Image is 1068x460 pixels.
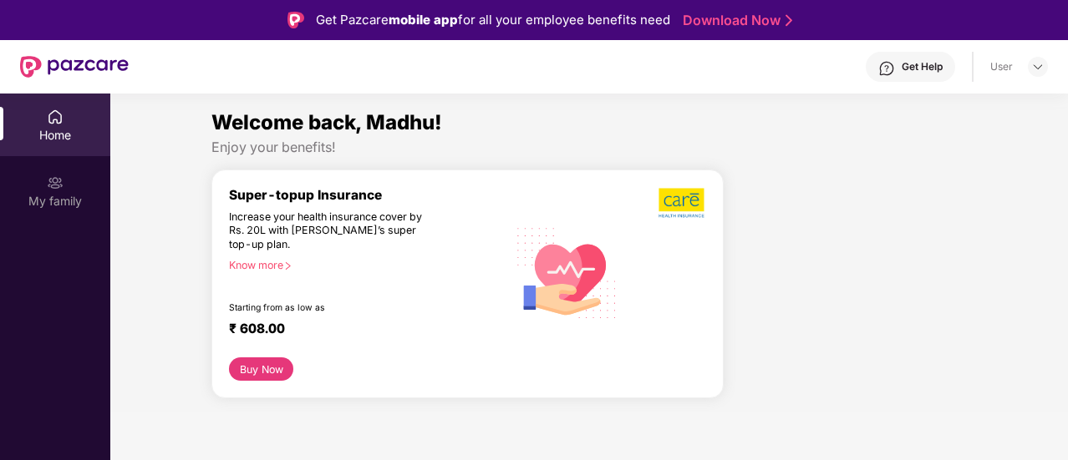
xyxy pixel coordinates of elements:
div: ₹ 608.00 [229,321,491,341]
span: Welcome back, Madhu! [211,110,442,134]
img: New Pazcare Logo [20,56,129,78]
img: svg+xml;base64,PHN2ZyBpZD0iRHJvcGRvd24tMzJ4MzIiIHhtbG5zPSJodHRwOi8vd3d3LnczLm9yZy8yMDAwL3N2ZyIgd2... [1031,60,1045,73]
img: Stroke [786,12,792,29]
div: Get Pazcare for all your employee benefits need [316,10,670,30]
img: Logo [287,12,304,28]
img: svg+xml;base64,PHN2ZyB3aWR0aD0iMjAiIGhlaWdodD0iMjAiIHZpZXdCb3g9IjAgMCAyMCAyMCIgZmlsbD0ibm9uZSIgeG... [47,174,64,191]
a: Download Now [683,12,787,29]
strong: mobile app [389,12,458,28]
div: Super-topup Insurance [229,187,507,203]
div: Know more [229,259,497,270]
img: svg+xml;base64,PHN2ZyBpZD0iSG9tZSIgeG1sbnM9Imh0dHA6Ly93d3cudzMub3JnLzIwMDAvc3ZnIiB3aWR0aD0iMjAiIG... [47,109,64,125]
button: Buy Now [229,357,293,381]
span: right [283,261,292,270]
img: svg+xml;base64,PHN2ZyBpZD0iSGVscC0zMngzMiIgeG1sbnM9Imh0dHA6Ly93d3cudzMub3JnLzIwMDAvc3ZnIiB3aWR0aD... [878,60,895,77]
div: Get Help [902,60,943,73]
img: svg+xml;base64,PHN2ZyB4bWxucz0iaHR0cDovL3d3dy53My5vcmcvMjAwMC9zdmciIHhtbG5zOnhsaW5rPSJodHRwOi8vd3... [507,211,627,332]
div: Starting from as low as [229,302,436,314]
img: b5dec4f62d2307b9de63beb79f102df3.png [659,187,706,219]
div: User [990,60,1013,73]
div: Enjoy your benefits! [211,139,967,156]
div: Increase your health insurance cover by Rs. 20L with [PERSON_NAME]’s super top-up plan. [229,210,435,252]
